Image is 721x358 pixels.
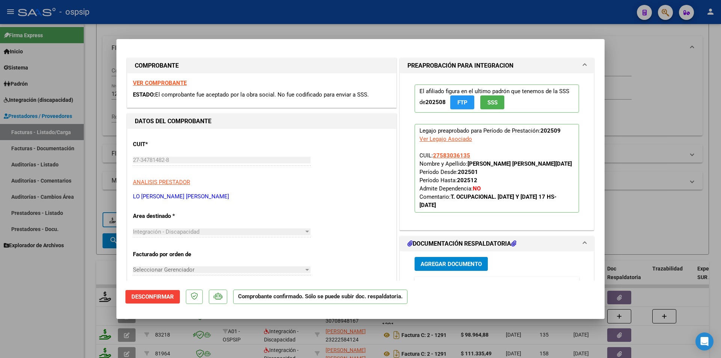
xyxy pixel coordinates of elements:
p: CUIT [133,140,210,149]
span: Integración - Discapacidad [133,228,199,235]
span: Agregar Documento [421,261,482,267]
div: Ver Legajo Asociado [419,135,472,143]
span: 27583036135 [433,152,470,159]
mat-expansion-panel-header: DOCUMENTACIÓN RESPALDATORIA [400,236,594,251]
h1: DOCUMENTACIÓN RESPALDATORIA [407,239,516,248]
strong: DATOS DEL COMPROBANTE [135,118,211,125]
button: SSS [480,95,504,109]
span: Desconfirmar [131,293,174,300]
strong: 202509 [540,127,561,134]
strong: [PERSON_NAME] [PERSON_NAME][DATE] [468,160,572,167]
mat-expansion-panel-header: PREAPROBACIÓN PARA INTEGRACION [400,58,594,73]
button: Agregar Documento [415,257,488,271]
div: PREAPROBACIÓN PARA INTEGRACION [400,73,594,230]
datatable-header-cell: ID [415,277,433,293]
span: ESTADO: [133,91,155,98]
button: FTP [450,95,474,109]
p: Facturado por orden de [133,250,210,259]
strong: 202501 [458,169,478,175]
strong: 202508 [425,99,446,106]
p: Legajo preaprobado para Período de Prestación: [415,124,579,213]
strong: 202512 [457,177,477,184]
span: Comentario: [419,193,557,208]
datatable-header-cell: Usuario [490,277,538,293]
div: Open Intercom Messenger [695,332,713,350]
strong: T. OCUPACIONAL. [DATE] Y [DATE] 17 HS- [DATE] [419,193,557,208]
span: El comprobante fue aceptado por la obra social. No fue codificado para enviar a SSS. [155,91,369,98]
p: Area destinado * [133,212,210,221]
datatable-header-cell: Subido [538,277,576,293]
span: CUIL: Nombre y Apellido: Período Desde: Período Hasta: Admite Dependencia: [419,152,572,208]
span: FTP [457,99,468,106]
p: Comprobante confirmado. Sólo se puede subir doc. respaldatoria. [233,290,407,304]
datatable-header-cell: Acción [576,277,614,293]
strong: NO [473,185,481,192]
strong: COMPROBANTE [135,62,179,69]
span: Seleccionar Gerenciador [133,266,304,273]
a: VER COMPROBANTE [133,80,187,86]
span: SSS [487,99,498,106]
span: ANALISIS PRESTADOR [133,179,190,186]
p: LO [PERSON_NAME] [PERSON_NAME] [133,192,391,201]
button: Desconfirmar [125,290,180,304]
h1: PREAPROBACIÓN PARA INTEGRACION [407,61,513,70]
datatable-header-cell: Documento [433,277,490,293]
p: El afiliado figura en el ultimo padrón que tenemos de la SSS de [415,85,579,113]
